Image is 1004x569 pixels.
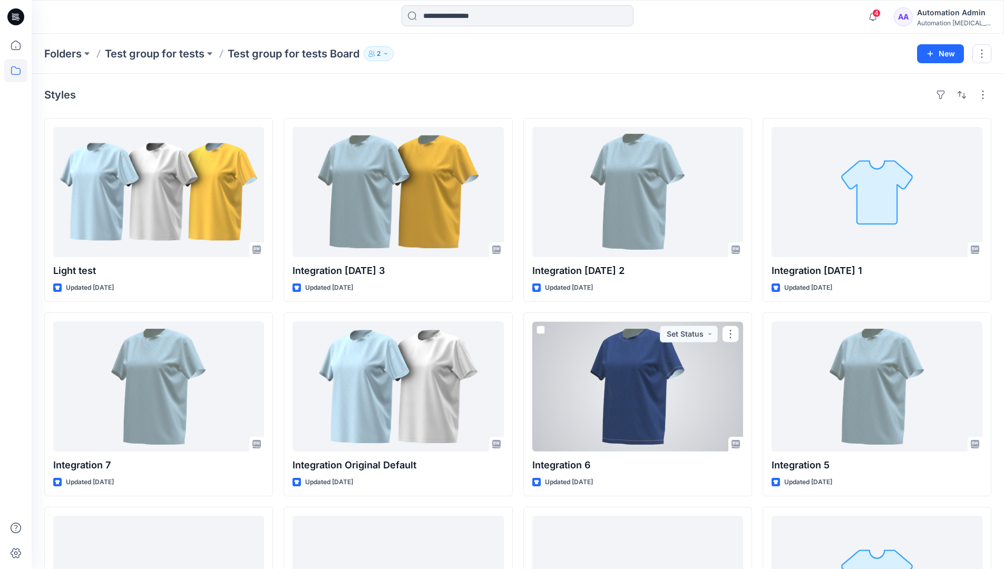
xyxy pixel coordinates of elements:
[305,282,353,293] p: Updated [DATE]
[532,263,743,278] p: Integration [DATE] 2
[545,282,593,293] p: Updated [DATE]
[872,9,881,17] span: 4
[53,458,264,473] p: Integration 7
[532,127,743,257] a: Integration Friday 2
[66,282,114,293] p: Updated [DATE]
[44,89,76,101] h4: Styles
[784,282,832,293] p: Updated [DATE]
[293,263,503,278] p: Integration [DATE] 3
[293,321,503,452] a: Integration Original Default
[305,477,353,488] p: Updated [DATE]
[228,46,359,61] p: Test group for tests Board
[917,44,964,63] button: New
[772,127,982,257] a: Integration Friday 1
[53,263,264,278] p: Light test
[917,19,991,27] div: Automation [MEDICAL_DATA]...
[545,477,593,488] p: Updated [DATE]
[364,46,394,61] button: 2
[894,7,913,26] div: AA
[105,46,204,61] a: Test group for tests
[44,46,82,61] a: Folders
[772,263,982,278] p: Integration [DATE] 1
[293,127,503,257] a: Integration Friday 3
[772,321,982,452] a: Integration 5
[377,48,381,60] p: 2
[293,458,503,473] p: Integration Original Default
[66,477,114,488] p: Updated [DATE]
[784,477,832,488] p: Updated [DATE]
[53,321,264,452] a: Integration 7
[53,127,264,257] a: Light test
[532,458,743,473] p: Integration 6
[772,458,982,473] p: Integration 5
[917,6,991,19] div: Automation Admin
[532,321,743,452] a: Integration 6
